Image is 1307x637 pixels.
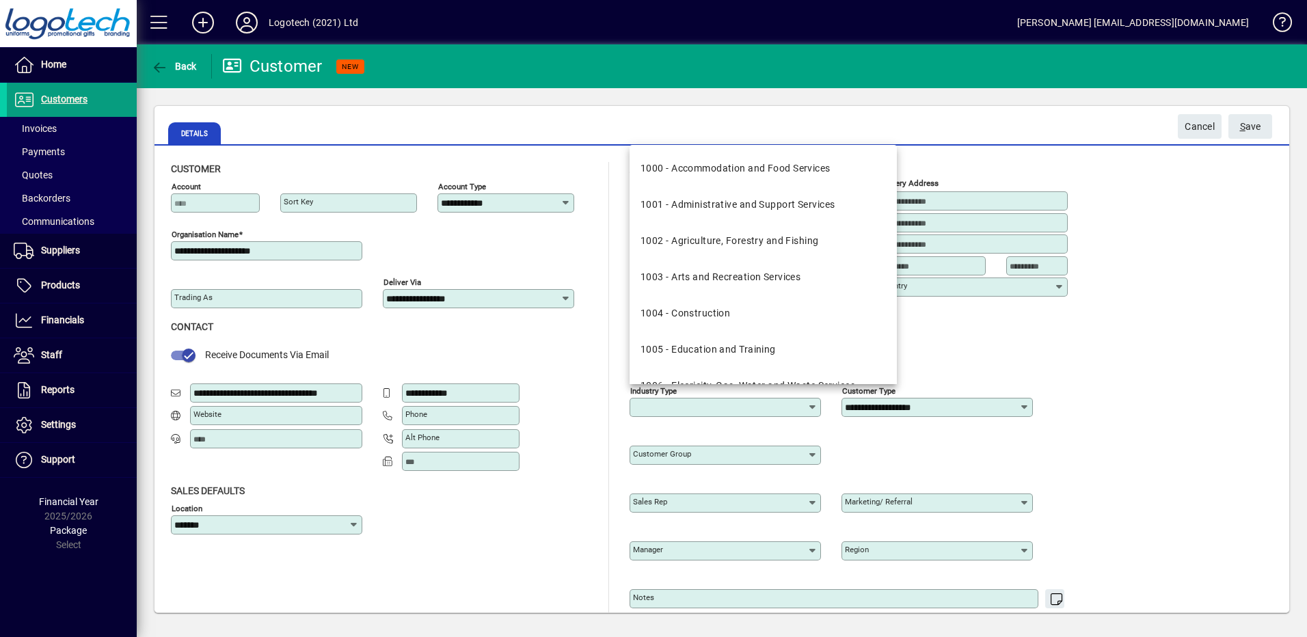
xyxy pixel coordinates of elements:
span: NEW [342,62,359,71]
span: Backorders [14,193,70,204]
span: Financials [41,314,84,325]
span: Invoices [14,123,57,134]
a: Settings [7,408,137,442]
mat-label: Customer type [842,385,895,395]
a: Knowledge Base [1263,3,1290,47]
button: Profile [225,10,269,35]
span: Package [50,525,87,536]
div: 1000 - Accommodation and Food Services [641,161,831,176]
mat-label: Account Type [438,182,486,191]
div: 1002 - Agriculture, Forestry and Fishing [641,234,819,248]
mat-label: Region [845,545,869,554]
mat-label: Customer group [633,449,691,459]
button: Cancel [1178,114,1222,139]
div: 1006 - Elecricity, Gas, Water and Waste Services [641,379,855,393]
span: Back [151,61,197,72]
div: 1004 - Construction [641,306,730,321]
a: Reports [7,373,137,407]
mat-option: 1000 - Accommodation and Food Services [630,150,897,187]
mat-option: 1006 - Elecricity, Gas, Water and Waste Services [630,368,897,404]
a: Quotes [7,163,137,187]
mat-option: 1005 - Education and Training [630,331,897,368]
a: Invoices [7,117,137,140]
mat-option: 1003 - Arts and Recreation Services [630,259,897,295]
div: Customer [222,55,323,77]
div: 1003 - Arts and Recreation Services [641,270,800,284]
span: Home [41,59,66,70]
mat-label: Deliver via [383,277,421,287]
span: Quotes [14,170,53,180]
span: Support [41,454,75,465]
a: Financials [7,303,137,338]
a: Staff [7,338,137,372]
mat-label: Phone [405,409,427,419]
span: S [1240,121,1245,132]
span: Cancel [1185,116,1215,138]
span: Reports [41,384,75,395]
a: Payments [7,140,137,163]
button: Back [148,54,200,79]
span: Suppliers [41,245,80,256]
span: Settings [41,419,76,430]
mat-label: Website [193,409,221,419]
a: Suppliers [7,234,137,268]
mat-label: Industry type [630,385,677,395]
span: ave [1240,116,1261,138]
mat-label: Trading as [174,293,213,302]
mat-hint: Use 'Enter' to start a new line [949,608,1057,624]
mat-label: Location [172,503,202,513]
div: [PERSON_NAME] [EMAIL_ADDRESS][DOMAIN_NAME] [1017,12,1249,33]
mat-option: 1004 - Construction [630,295,897,331]
mat-label: Marketing/ Referral [845,497,913,506]
mat-label: Notes [633,593,654,602]
mat-label: Account [172,182,201,191]
mat-label: Manager [633,545,663,554]
mat-option: 1002 - Agriculture, Forestry and Fishing [630,223,897,259]
button: Add [181,10,225,35]
span: Contact [171,321,213,332]
mat-label: Alt Phone [405,433,440,442]
mat-option: 1001 - Administrative and Support Services [630,187,897,223]
span: Receive Documents Via Email [205,349,329,360]
a: Backorders [7,187,137,210]
span: Sales defaults [171,485,245,496]
a: Support [7,443,137,477]
span: Details [168,122,221,144]
span: Staff [41,349,62,360]
span: Products [41,280,80,290]
span: Financial Year [39,496,98,507]
div: Logotech (2021) Ltd [269,12,358,33]
mat-label: Organisation name [172,230,239,239]
div: 1005 - Education and Training [641,342,776,357]
button: Save [1228,114,1272,139]
mat-label: Sales rep [633,497,667,506]
a: Communications [7,210,137,233]
div: 1001 - Administrative and Support Services [641,198,835,212]
a: Products [7,269,137,303]
mat-label: Sort key [284,197,313,206]
span: Customer [171,163,221,174]
span: Customers [41,94,87,105]
a: Home [7,48,137,82]
span: Communications [14,216,94,227]
span: Payments [14,146,65,157]
app-page-header-button: Back [137,54,212,79]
